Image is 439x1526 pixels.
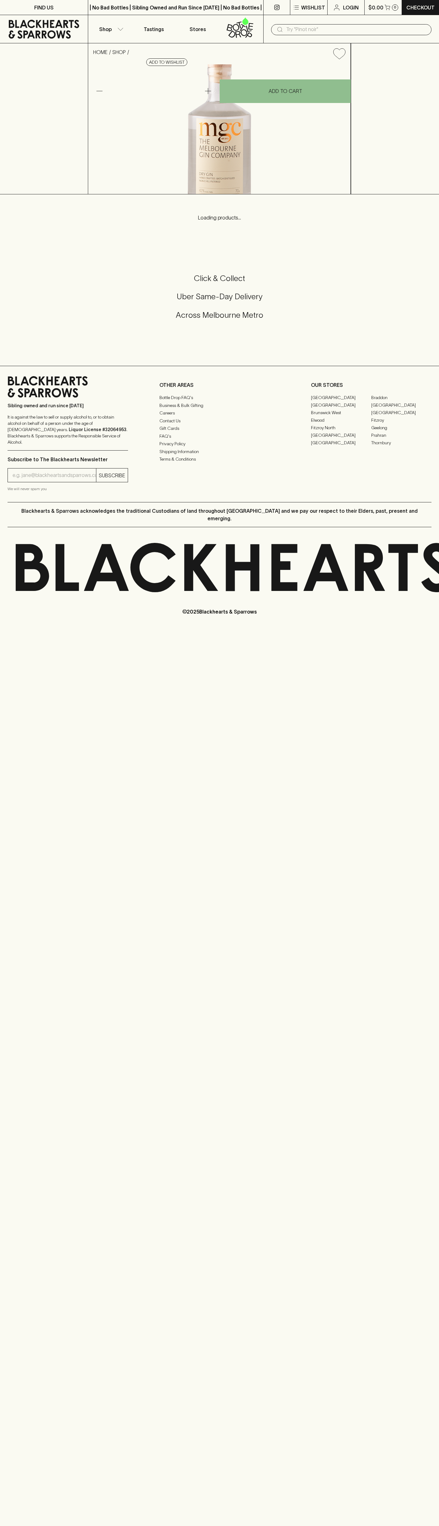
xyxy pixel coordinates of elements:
a: Contact Us [159,417,280,425]
a: Business & Bulk Gifting [159,402,280,409]
strong: Liquor License #32064953 [69,427,126,432]
p: FIND US [34,4,54,11]
a: Privacy Policy [159,440,280,448]
p: Loading products... [6,214,433,221]
a: Stores [176,15,220,43]
p: ADD TO CART [269,87,302,95]
p: Shop [99,25,112,33]
p: $0.00 [368,4,383,11]
a: Gift Cards [159,425,280,432]
a: Fitzroy [371,416,431,424]
div: Call to action block [8,248,431,353]
a: Geelong [371,424,431,431]
p: OUR STORES [311,381,431,389]
a: HOME [93,49,108,55]
a: [GEOGRAPHIC_DATA] [311,401,371,409]
a: [GEOGRAPHIC_DATA] [311,431,371,439]
a: Braddon [371,394,431,401]
p: 0 [394,6,396,9]
p: Blackhearts & Sparrows acknowledges the traditional Custodians of land throughout [GEOGRAPHIC_DAT... [12,507,427,522]
a: Tastings [132,15,176,43]
h5: Across Melbourne Metro [8,310,431,320]
a: Thornbury [371,439,431,446]
p: Checkout [406,4,435,11]
p: SUBSCRIBE [99,472,125,479]
a: Bottle Drop FAQ's [159,394,280,402]
button: ADD TO CART [220,79,351,103]
p: It is against the law to sell or supply alcohol to, or to obtain alcohol on behalf of a person un... [8,414,128,445]
a: Careers [159,409,280,417]
p: Wishlist [301,4,325,11]
p: Stores [190,25,206,33]
a: Terms & Conditions [159,456,280,463]
p: We will never spam you [8,486,128,492]
a: [GEOGRAPHIC_DATA] [311,439,371,446]
button: Add to wishlist [331,46,348,62]
p: Tastings [144,25,164,33]
h5: Uber Same-Day Delivery [8,291,431,302]
a: Brunswick West [311,409,371,416]
p: Login [343,4,359,11]
p: Sibling owned and run since [DATE] [8,403,128,409]
input: e.g. jane@blackheartsandsparrows.com.au [13,470,96,480]
img: 3529.png [88,64,351,194]
a: [GEOGRAPHIC_DATA] [311,394,371,401]
a: SHOP [112,49,126,55]
a: [GEOGRAPHIC_DATA] [371,401,431,409]
button: Shop [88,15,132,43]
a: [GEOGRAPHIC_DATA] [371,409,431,416]
button: Add to wishlist [146,58,187,66]
p: Subscribe to The Blackhearts Newsletter [8,456,128,463]
p: OTHER AREAS [159,381,280,389]
a: Prahran [371,431,431,439]
a: Shipping Information [159,448,280,455]
a: FAQ's [159,432,280,440]
h5: Click & Collect [8,273,431,284]
input: Try "Pinot noir" [286,24,426,35]
a: Fitzroy North [311,424,371,431]
button: SUBSCRIBE [96,468,128,482]
a: Elwood [311,416,371,424]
